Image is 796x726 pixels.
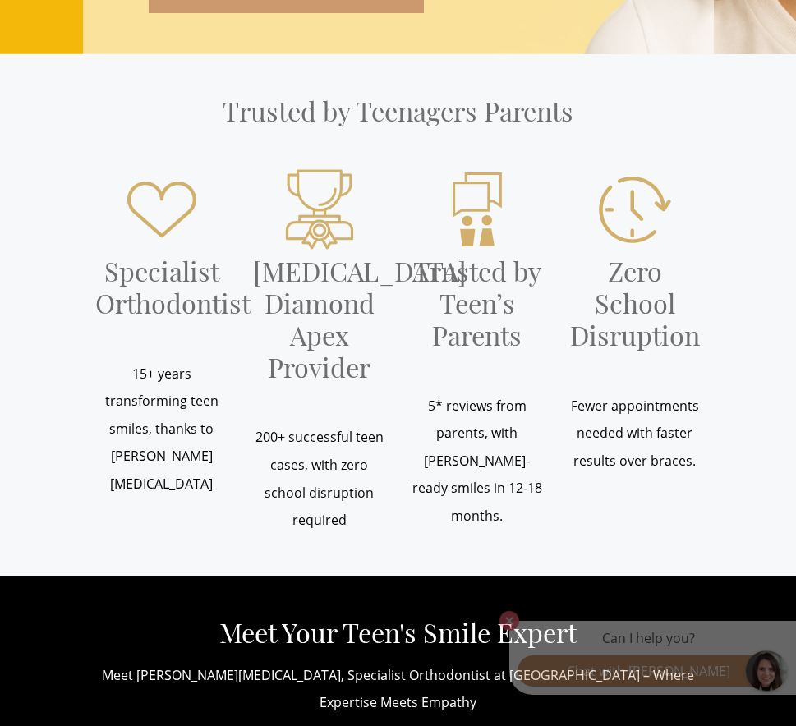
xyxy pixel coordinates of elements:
h2: Trusted by Teenagers Parents [83,95,714,127]
h2: Meet Your Teen's Smile Expert [83,617,714,649]
h2: Specialist Orthodontist [95,255,228,319]
p: Meet [PERSON_NAME][MEDICAL_DATA], Specialist Orthodontist at [GEOGRAPHIC_DATA] – Where Expertise ... [83,662,714,717]
p: 15+ years transforming teen smiles, thanks to [PERSON_NAME][MEDICAL_DATA] [95,361,228,499]
p: Fewer appointments needed with faster results over braces. [568,393,702,476]
h2: [MEDICAL_DATA] Diamond Apex Provider [253,255,386,384]
h2: Zero School Disruption [568,255,702,352]
h2: Trusted by Teen’s Parents [411,255,544,352]
p: 5* reviews from parents, with [PERSON_NAME]-ready smiles in 12-18 months. [411,393,544,531]
p: 200+ successful teen cases, with zero school disruption required [253,424,386,534]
